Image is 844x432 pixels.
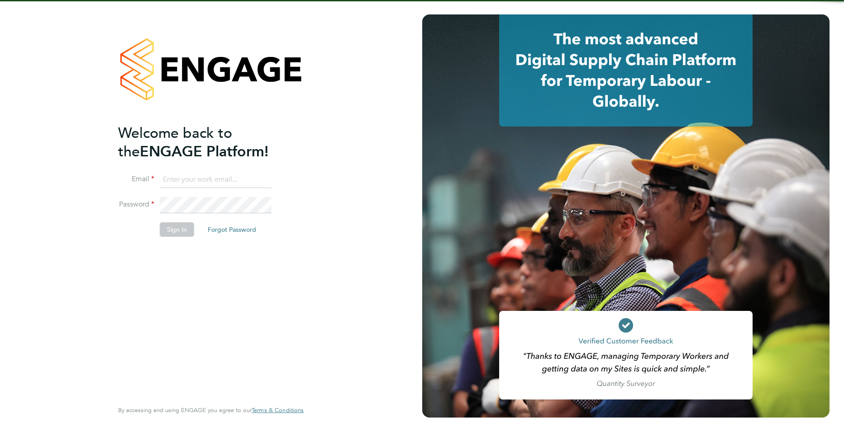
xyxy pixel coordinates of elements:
[252,407,304,414] a: Terms & Conditions
[118,174,154,184] label: Email
[160,222,194,237] button: Sign In
[200,222,263,237] button: Forgot Password
[118,124,232,160] span: Welcome back to the
[118,200,154,209] label: Password
[118,124,295,161] h2: ENGAGE Platform!
[118,406,304,414] span: By accessing and using ENGAGE you agree to our
[160,172,272,188] input: Enter your work email...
